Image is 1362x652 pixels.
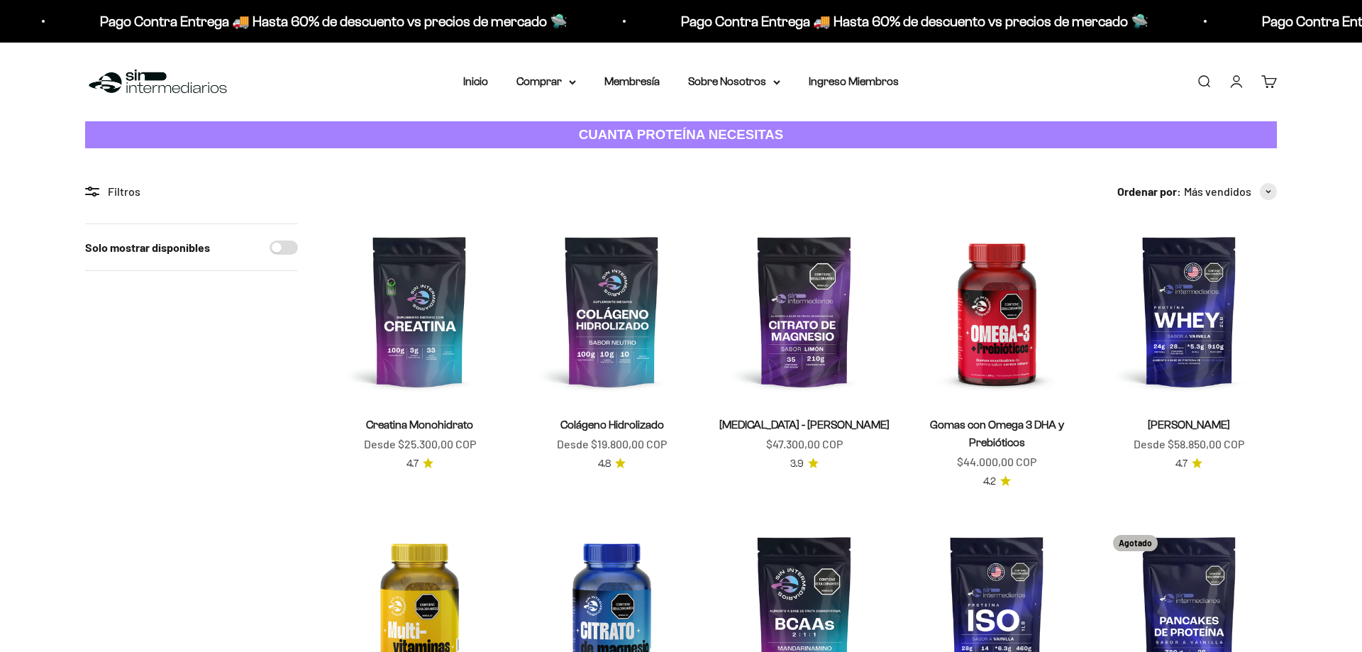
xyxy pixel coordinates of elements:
[85,121,1277,149] a: CUANTA PROTEÍNA NECESITAS
[1117,182,1181,201] span: Ordenar por:
[579,127,784,142] strong: CUANTA PROTEÍNA NECESITAS
[1134,435,1244,453] sale-price: Desde $58.850,00 COP
[85,238,210,257] label: Solo mostrar disponibles
[604,75,660,87] a: Membresía
[1148,419,1230,431] a: [PERSON_NAME]
[364,435,476,453] sale-price: Desde $25.300,00 COP
[1184,182,1277,201] button: Más vendidos
[463,75,488,87] a: Inicio
[406,456,433,472] a: 4.74.7 de 5.0 estrellas
[790,456,804,472] span: 3.9
[957,453,1036,471] sale-price: $44.000,00 COP
[516,72,576,91] summary: Comprar
[766,435,843,453] sale-price: $47.300,00 COP
[668,10,1135,33] p: Pago Contra Entrega 🚚 Hasta 60% de descuento vs precios de mercado 🛸
[1175,456,1187,472] span: 4.7
[598,456,611,472] span: 4.8
[87,10,554,33] p: Pago Contra Entrega 🚚 Hasta 60% de descuento vs precios de mercado 🛸
[1175,456,1202,472] a: 4.74.7 de 5.0 estrellas
[790,456,819,472] a: 3.93.9 de 5.0 estrellas
[366,419,473,431] a: Creatina Monohidrato
[983,474,996,490] span: 4.2
[809,75,899,87] a: Ingreso Miembros
[983,474,1011,490] a: 4.24.2 de 5.0 estrellas
[406,456,419,472] span: 4.7
[688,72,780,91] summary: Sobre Nosotros
[930,419,1064,448] a: Gomas con Omega 3 DHA y Prebióticos
[719,419,890,431] a: [MEDICAL_DATA] - [PERSON_NAME]
[557,435,667,453] sale-price: Desde $19.800,00 COP
[598,456,626,472] a: 4.84.8 de 5.0 estrellas
[1184,182,1251,201] span: Más vendidos
[560,419,664,431] a: Colágeno Hidrolizado
[85,182,298,201] div: Filtros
